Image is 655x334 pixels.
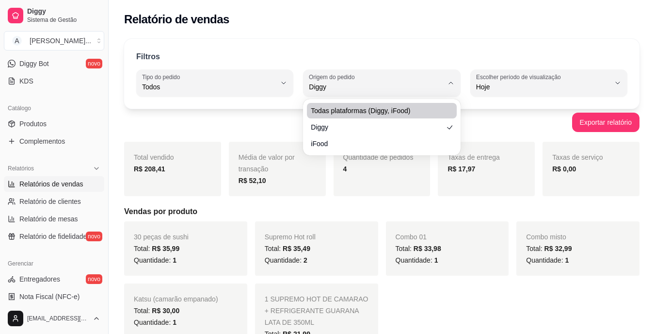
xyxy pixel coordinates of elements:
span: Relatórios [8,165,34,172]
span: Média de valor por transação [239,153,295,173]
span: Taxas de entrega [447,153,499,161]
span: Total: [134,245,179,252]
span: Produtos [19,119,47,129]
label: Tipo do pedido [142,73,183,81]
span: Hoje [476,82,610,92]
span: Total: [526,245,572,252]
strong: R$ 52,10 [239,177,266,184]
span: Quantidade: [526,256,569,264]
span: Supremo Hot roll [265,233,316,241]
span: R$ 35,49 [283,245,310,252]
span: Quantidade: [265,256,307,264]
span: 2 [304,256,307,264]
span: Sistema de Gestão [27,16,100,24]
strong: R$ 17,97 [447,165,475,173]
span: Total vendido [134,153,174,161]
div: Catálogo [4,100,104,116]
div: Gerenciar [4,256,104,271]
span: Combo 01 [396,233,427,241]
span: Entregadores [19,274,60,284]
span: 1 SUPREMO HOT DE CAMARAO + REFRIGERANTE GUARANA LATA DE 350ML [265,295,368,326]
span: 1 [565,256,569,264]
span: R$ 32,99 [544,245,572,252]
span: Diggy [311,122,443,132]
label: Escolher período de visualização [476,73,564,81]
span: Combo misto [526,233,566,241]
span: 1 [173,318,176,326]
span: 30 peças de sushi [134,233,189,241]
span: Relatório de fidelidade [19,232,87,241]
span: Total: [396,245,441,252]
strong: 4 [343,165,347,173]
span: Diggy Bot [19,59,49,68]
span: iFood [311,139,443,149]
strong: R$ 0,00 [552,165,576,173]
span: Complementos [19,136,65,146]
span: Quantidade: [396,256,438,264]
span: Relatório de clientes [19,197,81,206]
strong: R$ 208,41 [134,165,165,173]
span: Quantidade de pedidos [343,153,414,161]
p: Filtros [136,51,160,63]
span: R$ 35,99 [152,245,179,252]
span: 1 [434,256,438,264]
span: Taxas de serviço [552,153,603,161]
div: [PERSON_NAME] ... [30,36,91,46]
span: R$ 33,98 [414,245,441,252]
h2: Relatório de vendas [124,12,229,27]
span: Diggy [27,7,100,16]
label: Origem do pedido [309,73,358,81]
span: A [12,36,22,46]
span: Katsu (camarão empanado) [134,295,218,303]
span: KDS [19,76,33,86]
button: Exportar relatório [572,113,639,132]
span: Total: [134,307,179,315]
span: Diggy [309,82,443,92]
span: Relatório de mesas [19,214,78,224]
span: Quantidade: [134,318,176,326]
button: Select a team [4,31,104,50]
span: Quantidade: [134,256,176,264]
span: Todas plataformas (Diggy, iFood) [311,106,443,116]
h5: Vendas por produto [124,206,639,217]
span: Todos [142,82,276,92]
span: Relatórios de vendas [19,179,83,189]
span: Nota Fiscal (NFC-e) [19,292,80,301]
span: [EMAIL_ADDRESS][DOMAIN_NAME] [27,315,89,322]
span: Total: [265,245,310,252]
span: 1 [173,256,176,264]
span: R$ 30,00 [152,307,179,315]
